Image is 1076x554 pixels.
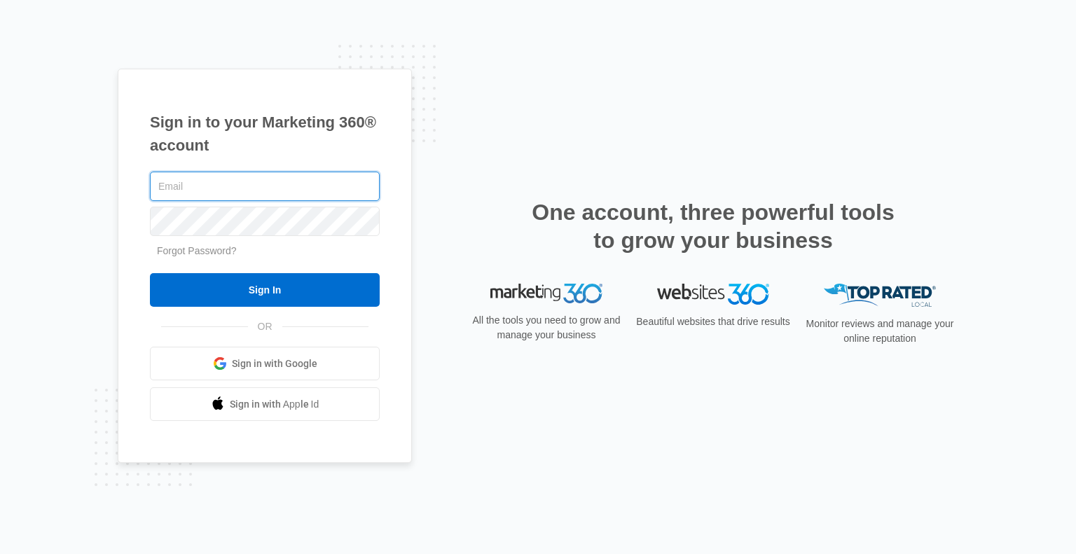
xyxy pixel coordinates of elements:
[468,313,625,342] p: All the tools you need to grow and manage your business
[527,198,899,254] h2: One account, three powerful tools to grow your business
[248,319,282,334] span: OR
[230,397,319,412] span: Sign in with Apple Id
[801,317,958,346] p: Monitor reviews and manage your online reputation
[824,284,936,307] img: Top Rated Local
[150,347,380,380] a: Sign in with Google
[150,172,380,201] input: Email
[150,111,380,157] h1: Sign in to your Marketing 360® account
[232,356,317,371] span: Sign in with Google
[490,284,602,303] img: Marketing 360
[635,314,792,329] p: Beautiful websites that drive results
[150,387,380,421] a: Sign in with Apple Id
[657,284,769,304] img: Websites 360
[157,245,237,256] a: Forgot Password?
[150,273,380,307] input: Sign In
